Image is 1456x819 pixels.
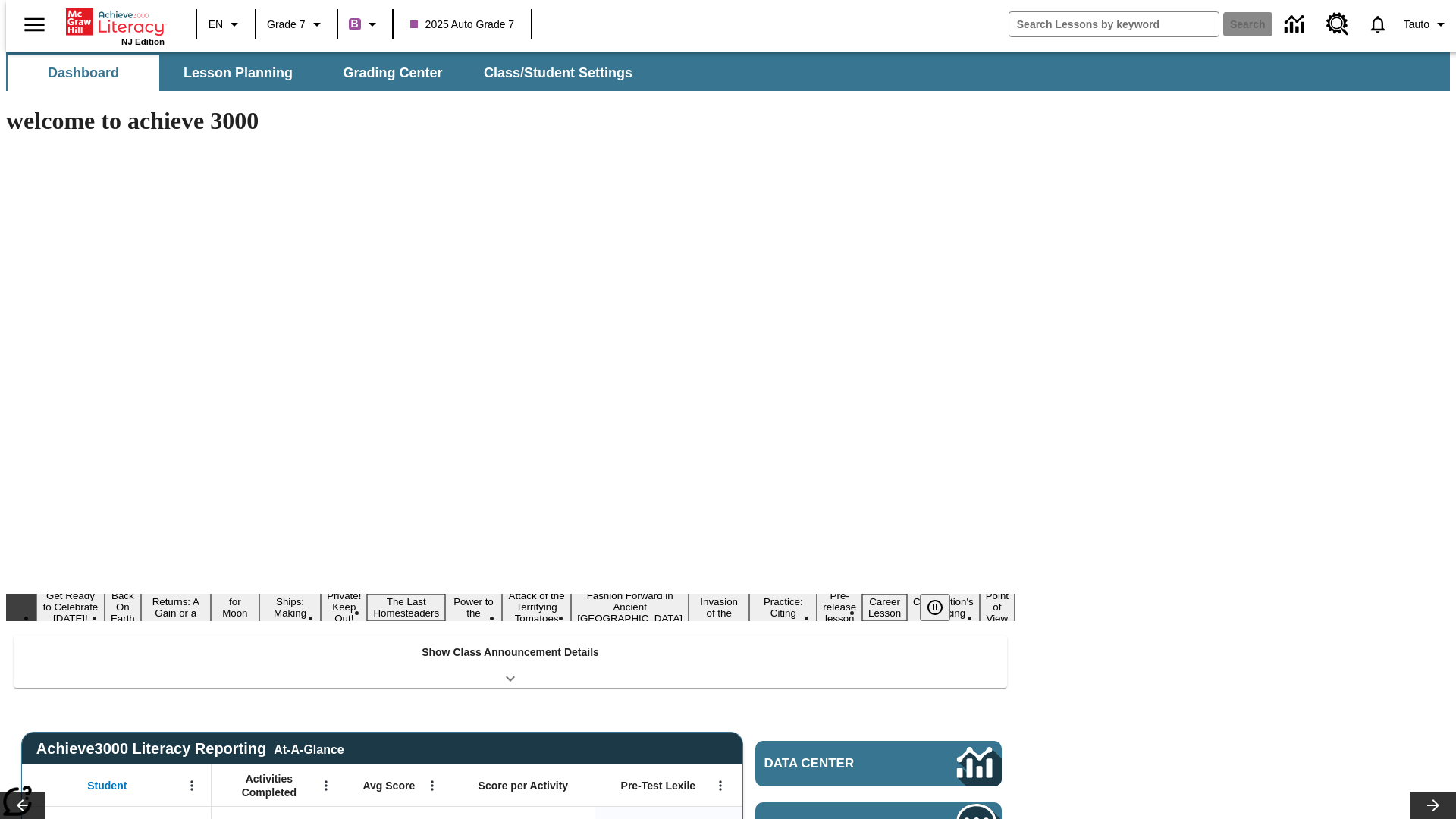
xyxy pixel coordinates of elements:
span: Grade 7 [267,17,306,33]
button: Slide 6 Private! Keep Out! [321,588,367,626]
div: Pause [920,594,965,621]
input: search field [1009,12,1219,36]
a: Notifications [1358,5,1398,44]
a: Resource Center, Will open in new tab [1317,4,1358,45]
button: Slide 10 Fashion Forward in Ancient Rome [571,588,689,626]
span: Score per Activity [479,779,569,792]
div: Show Class Announcement Details [14,635,1007,688]
button: Slide 13 Pre-release lesson [817,588,862,626]
span: 2025 Auto Grade 7 [410,17,515,33]
p: Show Class Announcement Details [422,645,599,661]
span: B [351,14,359,33]
span: Student [87,779,127,792]
button: Slide 15 The Constitution's Balancing Act [907,582,980,632]
button: Slide 8 Solar Power to the People [445,582,502,632]
button: Dashboard [8,55,159,91]
span: Pre-Test Lexile [621,779,696,792]
span: Achieve3000 Literacy Reporting [36,740,344,758]
div: Home [66,5,165,46]
button: Slide 1 Get Ready to Celebrate Juneteenth! [36,588,105,626]
span: Activities Completed [219,772,319,799]
span: NJ Edition [121,37,165,46]
button: Open Menu [709,774,732,797]
button: Slide 4 Time for Moon Rules? [211,582,259,632]
div: SubNavbar [6,52,1450,91]
button: Open Menu [421,774,444,797]
a: Data Center [1276,4,1317,45]
button: Slide 7 The Last Homesteaders [367,594,445,621]
button: Slide 14 Career Lesson [862,594,907,621]
div: SubNavbar [6,55,646,91]
button: Slide 9 Attack of the Terrifying Tomatoes [502,588,571,626]
button: Grade: Grade 7, Select a grade [261,11,332,38]
button: Open Menu [180,774,203,797]
button: Slide 5 Cruise Ships: Making Waves [259,582,321,632]
button: Lesson carousel, Next [1410,792,1456,819]
button: Pause [920,594,950,621]
a: Data Center [755,741,1002,786]
button: Slide 3 Free Returns: A Gain or a Drain? [141,582,211,632]
span: Data Center [764,756,906,771]
button: Slide 2 Back On Earth [105,588,141,626]
button: Lesson Planning [162,55,314,91]
button: Slide 16 Point of View [980,588,1015,626]
span: Tauto [1404,17,1429,33]
button: Language: EN, Select a language [202,11,250,38]
button: Open side menu [12,2,57,47]
button: Slide 12 Mixed Practice: Citing Evidence [749,582,817,632]
button: Open Menu [315,774,337,797]
button: Grading Center [317,55,469,91]
button: Profile/Settings [1398,11,1456,38]
h1: welcome to achieve 3000 [6,107,1015,135]
a: Home [66,7,165,37]
div: At-A-Glance [274,740,344,757]
button: Class/Student Settings [472,55,645,91]
button: Slide 11 The Invasion of the Free CD [689,582,749,632]
span: EN [209,17,223,33]
button: Boost Class color is purple. Change class color [343,11,388,38]
span: Avg Score [362,779,415,792]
